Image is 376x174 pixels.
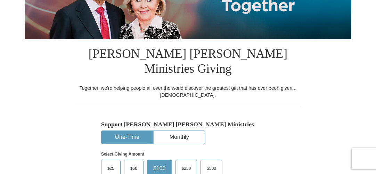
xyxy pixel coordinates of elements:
[101,121,275,128] h5: Support [PERSON_NAME] [PERSON_NAME] Ministries
[75,85,301,98] div: Together, we're helping people all over the world discover the greatest gift that has ever been g...
[203,163,220,174] span: $500
[127,163,141,174] span: $50
[101,152,144,157] strong: Select Giving Amount
[178,163,195,174] span: $250
[150,163,169,174] span: $100
[104,163,118,174] span: $25
[101,131,153,144] button: One-Time
[75,39,301,85] h1: [PERSON_NAME] [PERSON_NAME] Ministries Giving
[154,131,205,144] button: Monthly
